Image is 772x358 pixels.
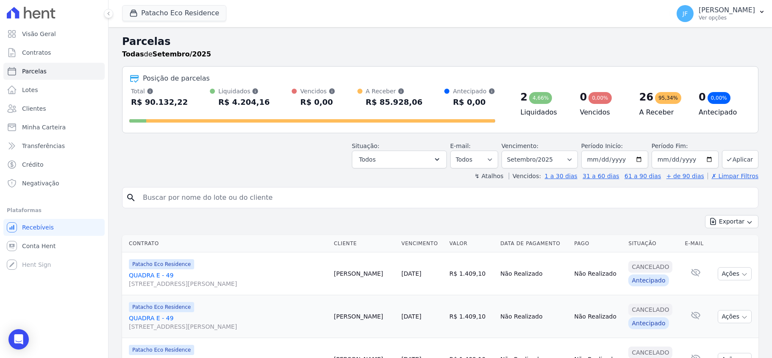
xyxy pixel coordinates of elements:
th: Vencimento [398,235,446,252]
div: Vencidos [300,87,335,95]
div: 26 [639,90,653,104]
div: R$ 4.204,16 [218,95,270,109]
div: Cancelado [628,261,672,273]
a: Conta Hent [3,238,105,255]
th: Situação [625,235,681,252]
span: Patacho Eco Residence [129,259,194,269]
h4: Vencidos [580,107,626,117]
label: Período Fim: [652,142,719,151]
span: Negativação [22,179,59,187]
div: 2 [521,90,528,104]
span: Transferências [22,142,65,150]
a: QUADRA E - 49[STREET_ADDRESS][PERSON_NAME] [129,271,327,288]
td: R$ 1.409,10 [446,295,497,338]
span: [STREET_ADDRESS][PERSON_NAME] [129,280,327,288]
label: E-mail: [450,143,471,149]
th: Valor [446,235,497,252]
button: Aplicar [722,150,758,168]
td: R$ 1.409,10 [446,252,497,295]
h4: Antecipado [699,107,744,117]
p: Ver opções [699,14,755,21]
label: ↯ Atalhos [474,173,503,179]
h4: Liquidados [521,107,566,117]
td: Não Realizado [571,295,625,338]
span: Patacho Eco Residence [129,302,194,312]
span: Todos [359,154,376,165]
button: Exportar [705,215,758,228]
p: de [122,49,211,59]
div: A Receber [366,87,423,95]
a: Transferências [3,137,105,154]
div: 95,34% [655,92,681,104]
span: Crédito [22,160,44,169]
label: Período Inicío: [581,143,623,149]
span: Parcelas [22,67,47,76]
strong: Setembro/2025 [153,50,211,58]
button: Todos [352,151,447,168]
a: ✗ Limpar Filtros [708,173,758,179]
div: Liquidados [218,87,270,95]
div: Posição de parcelas [143,73,210,84]
span: Recebíveis [22,223,54,232]
div: Plataformas [7,205,101,215]
th: E-mail [681,235,710,252]
h4: A Receber [639,107,685,117]
span: Lotes [22,86,38,94]
td: Não Realizado [497,295,571,338]
label: Situação: [352,143,379,149]
h2: Parcelas [122,34,758,49]
div: R$ 0,00 [300,95,335,109]
a: [DATE] [401,270,421,277]
a: QUADRA E - 49[STREET_ADDRESS][PERSON_NAME] [129,314,327,331]
label: Vencidos: [509,173,541,179]
a: Negativação [3,175,105,192]
a: Parcelas [3,63,105,80]
a: Clientes [3,100,105,117]
button: Patacho Eco Residence [122,5,226,21]
a: 31 a 60 dias [582,173,619,179]
th: Cliente [331,235,398,252]
a: [DATE] [401,313,421,320]
span: Patacho Eco Residence [129,345,194,355]
th: Pago [571,235,625,252]
td: [PERSON_NAME] [331,252,398,295]
span: Minha Carteira [22,123,66,131]
td: Não Realizado [497,252,571,295]
a: Crédito [3,156,105,173]
span: [STREET_ADDRESS][PERSON_NAME] [129,322,327,331]
a: Recebíveis [3,219,105,236]
div: Cancelado [628,304,672,316]
span: Clientes [22,104,46,113]
th: Contrato [122,235,331,252]
span: Conta Hent [22,242,56,250]
div: 0,00% [708,92,730,104]
i: search [126,193,136,203]
input: Buscar por nome do lote ou do cliente [138,189,755,206]
a: + de 90 dias [666,173,704,179]
td: Não Realizado [571,252,625,295]
strong: Todas [122,50,144,58]
div: 0 [580,90,587,104]
div: 0 [699,90,706,104]
th: Data de Pagamento [497,235,571,252]
div: Antecipado [628,274,669,286]
div: Total [131,87,188,95]
div: 4,66% [529,92,552,104]
div: 0,00% [588,92,611,104]
button: Ações [718,267,752,280]
div: Open Intercom Messenger [8,329,29,350]
a: Visão Geral [3,25,105,42]
button: JF [PERSON_NAME] Ver opções [670,2,772,25]
a: Lotes [3,81,105,98]
label: Vencimento: [502,143,538,149]
div: R$ 0,00 [453,95,495,109]
div: Antecipado [628,317,669,329]
a: Minha Carteira [3,119,105,136]
span: Contratos [22,48,51,57]
button: Ações [718,310,752,323]
div: R$ 85.928,06 [366,95,423,109]
a: 1 a 30 dias [545,173,577,179]
a: 61 a 90 dias [624,173,661,179]
span: JF [683,11,688,17]
div: R$ 90.132,22 [131,95,188,109]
